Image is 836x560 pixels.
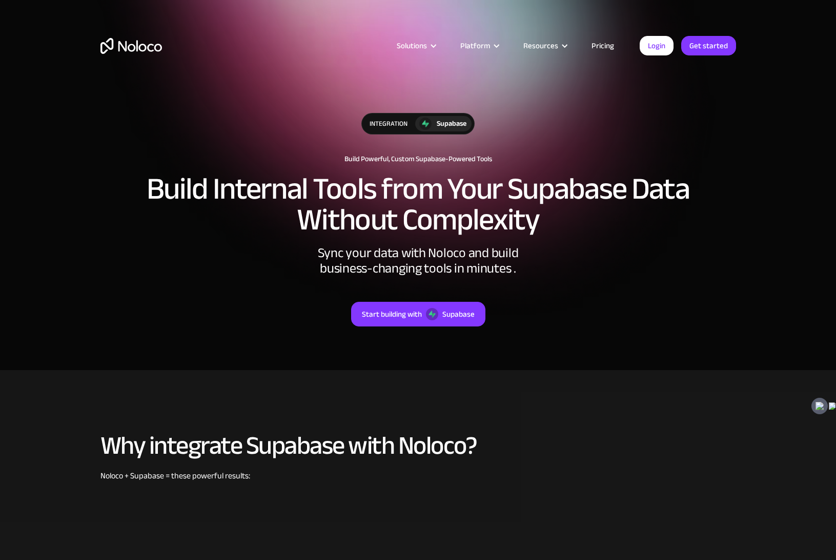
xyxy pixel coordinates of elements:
[397,39,427,52] div: Solutions
[447,39,511,52] div: Platform
[437,118,466,129] div: Supabase
[640,36,674,55] a: Login
[523,39,558,52] div: Resources
[362,307,422,321] div: Start building with
[579,39,627,52] a: Pricing
[264,245,572,276] div: Sync your data with Noloco and build business-changing tools in minutes .
[511,39,579,52] div: Resources
[100,470,736,482] div: Noloco + Supabase = these powerful results:
[100,38,162,54] a: home
[100,432,736,459] h2: Why integrate Supabase with Noloco?
[362,113,415,134] div: integration
[681,36,736,55] a: Get started
[384,39,447,52] div: Solutions
[442,307,475,321] div: Supabase
[100,173,736,235] h2: Build Internal Tools from Your Supabase Data Without Complexity
[351,302,485,326] a: Start building withSupabase
[460,39,490,52] div: Platform
[100,155,736,163] h1: Build Powerful, Custom Supabase-Powered Tools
